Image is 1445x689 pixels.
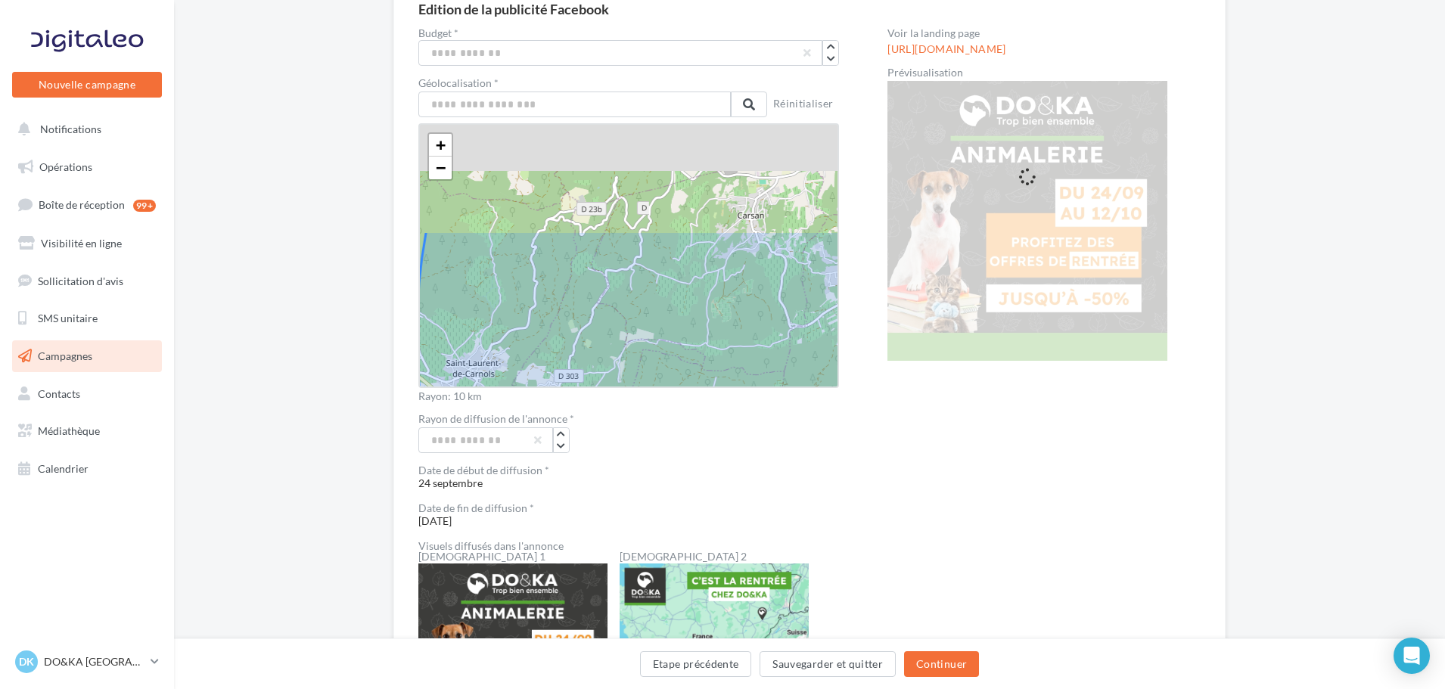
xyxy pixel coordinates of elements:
a: Campagnes [9,340,165,372]
div: Prévisualisation [887,67,1201,78]
button: Etape précédente [640,651,752,677]
a: SMS unitaire [9,303,165,334]
div: Voir la landing page [887,28,1201,39]
a: Sollicitation d'avis [9,265,165,297]
span: Contacts [38,387,80,400]
div: 99+ [133,200,156,212]
span: Sollicitation d'avis [38,274,123,287]
label: Budget * [418,28,839,39]
div: Date de début de diffusion * [418,465,839,476]
label: [DEMOGRAPHIC_DATA] 2 [620,551,809,562]
div: Date de fin de diffusion * [418,503,839,514]
label: Géolocalisation * [418,78,767,88]
div: Edition de la publicité Facebook [418,2,609,16]
a: Opérations [9,151,165,183]
span: Opérations [39,160,92,173]
div: Rayon: 10 km [418,391,839,402]
a: [URL][DOMAIN_NAME] [887,43,1005,55]
a: Boîte de réception99+ [9,188,165,221]
span: Calendrier [38,462,89,475]
a: Visibilité en ligne [9,228,165,259]
button: Sauvegarder et quitter [760,651,896,677]
a: Zoom out [429,157,452,179]
button: Nouvelle campagne [12,72,162,98]
span: SMS unitaire [38,312,98,324]
a: DK DO&KA [GEOGRAPHIC_DATA] [12,647,162,676]
span: − [436,158,446,177]
span: Médiathèque [38,424,100,437]
span: Campagnes [38,349,92,362]
span: Notifications [40,123,101,135]
span: DK [19,654,34,669]
a: Médiathèque [9,415,165,447]
label: Rayon de diffusion de l'annonce * [418,414,574,424]
button: Continuer [904,651,979,677]
img: operation-preview [887,81,1167,361]
p: DO&KA [GEOGRAPHIC_DATA] [44,654,144,669]
span: 24 septembre [418,465,839,489]
span: Visibilité en ligne [41,237,122,250]
a: Contacts [9,378,165,410]
div: Visuels diffusés dans l'annonce [418,541,839,551]
span: + [436,135,446,154]
button: Réinitialiser [767,95,840,116]
button: Notifications [9,113,159,145]
a: Zoom in [429,134,452,157]
div: Open Intercom Messenger [1394,638,1430,674]
label: [DEMOGRAPHIC_DATA] 1 [418,551,608,562]
span: Boîte de réception [39,198,125,211]
span: [DATE] [418,503,839,527]
a: Calendrier [9,453,165,485]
